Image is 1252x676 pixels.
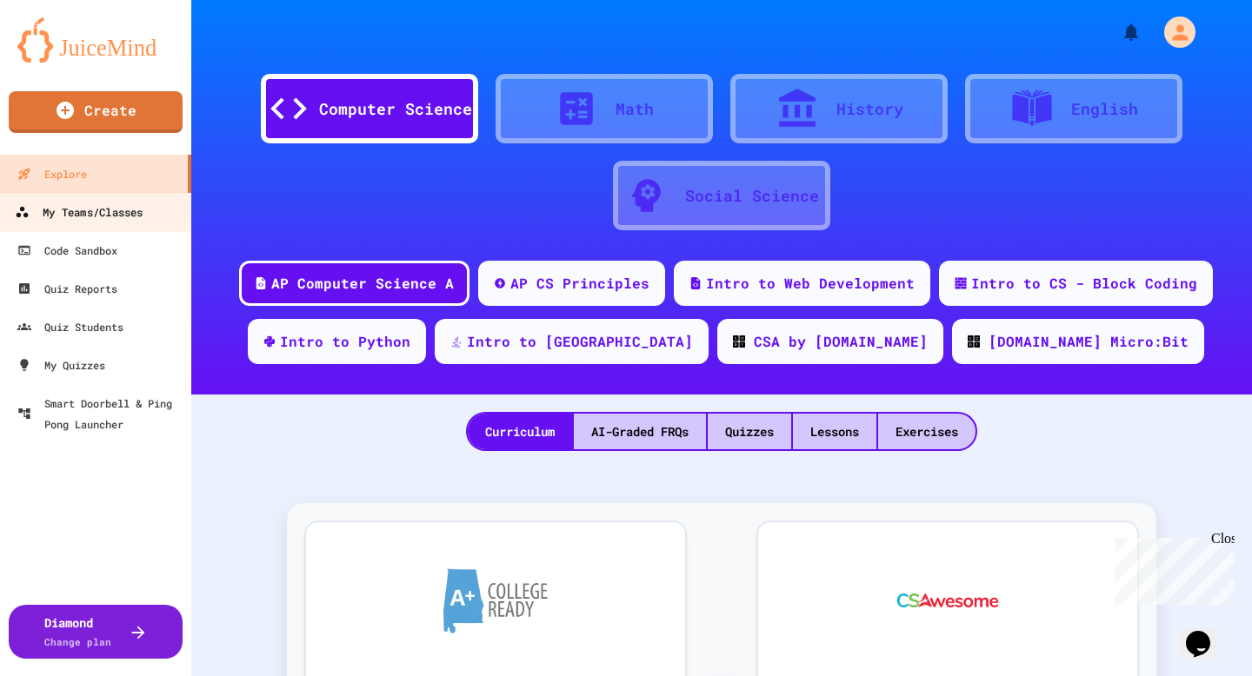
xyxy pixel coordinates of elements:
div: Smart Doorbell & Ping Pong Launcher [17,393,184,434]
div: Computer Science [319,97,472,121]
div: My Account [1146,12,1200,52]
div: My Notifications [1089,17,1146,47]
div: Chat with us now!Close [7,7,120,110]
div: Math [616,97,654,121]
img: CODE_logo_RGB.png [733,335,745,348]
div: Quizzes [708,414,791,449]
div: Quiz Students [17,316,123,337]
img: CS Awesome [880,548,1016,653]
div: Intro to Python [280,331,410,352]
div: Lessons [793,414,876,449]
div: Diamond [44,613,111,650]
div: Intro to CS - Block Coding [971,273,1197,294]
div: [DOMAIN_NAME] Micro:Bit [989,331,1189,352]
div: Quiz Reports [17,278,117,299]
div: Curriculum [468,414,572,449]
div: English [1071,97,1138,121]
iframe: chat widget [1179,606,1235,659]
div: AI-Graded FRQs [574,414,706,449]
img: logo-orange.svg [17,17,174,63]
div: Explore [17,163,87,184]
div: Exercises [878,414,976,449]
div: Social Science [685,184,819,208]
div: My Quizzes [17,355,105,375]
div: CSA by [DOMAIN_NAME] [754,331,928,352]
div: AP Computer Science A [271,273,454,294]
a: Create [9,91,183,133]
div: My Teams/Classes [15,202,143,223]
iframe: chat widget [1108,531,1235,605]
div: Intro to Web Development [706,273,915,294]
div: Intro to [GEOGRAPHIC_DATA] [467,331,693,352]
span: Change plan [44,635,111,648]
div: Code Sandbox [17,240,117,261]
div: History [836,97,903,121]
img: A+ College Ready [443,568,548,633]
button: DiamondChange plan [9,605,183,659]
div: AP CS Principles [510,273,649,294]
img: CODE_logo_RGB.png [968,335,980,348]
